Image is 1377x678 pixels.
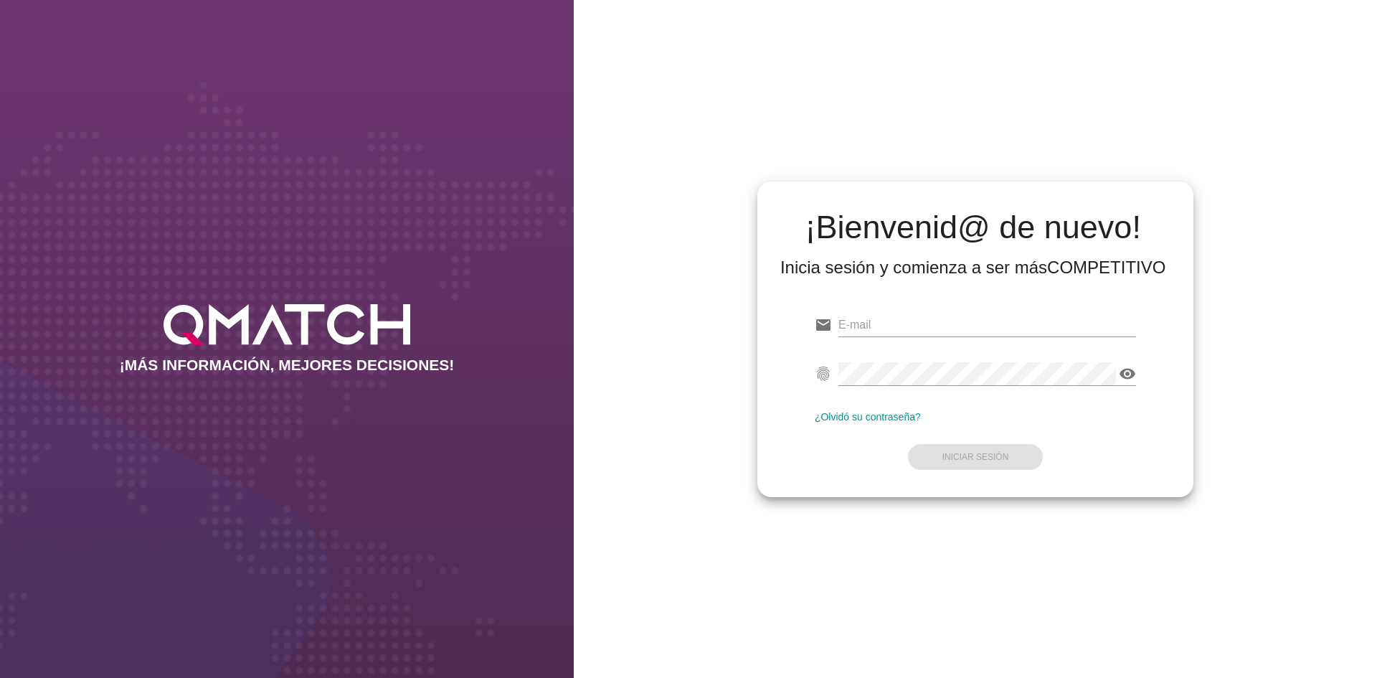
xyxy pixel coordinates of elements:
[815,411,921,423] a: ¿Olvidó su contraseña?
[1047,258,1165,277] strong: COMPETITIVO
[780,256,1166,279] div: Inicia sesión y comienza a ser más
[120,357,455,374] h2: ¡MÁS INFORMACIÓN, MEJORES DECISIONES!
[780,210,1166,245] h2: ¡Bienvenid@ de nuevo!
[1119,365,1136,382] i: visibility
[815,316,832,334] i: email
[815,365,832,382] i: fingerprint
[838,314,1136,336] input: E-mail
